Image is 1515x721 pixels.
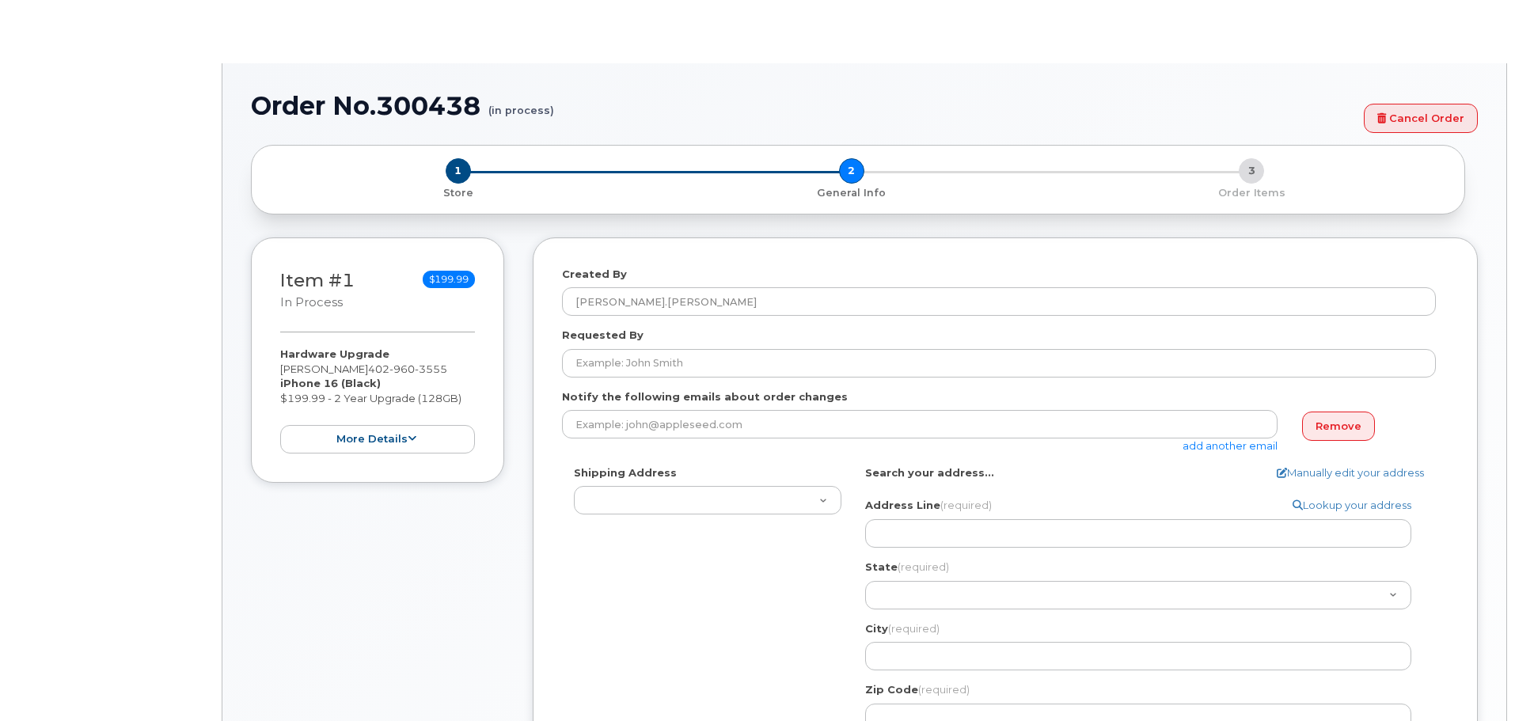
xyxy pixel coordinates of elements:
[562,267,627,282] label: Created By
[574,465,677,480] label: Shipping Address
[280,271,355,311] h3: Item #1
[280,347,475,453] div: [PERSON_NAME] $199.99 - 2 Year Upgrade (128GB)
[888,622,940,635] span: (required)
[1293,498,1411,513] a: Lookup your address
[264,184,651,200] a: 1 Store
[1302,412,1375,441] a: Remove
[1364,104,1478,133] a: Cancel Order
[940,499,992,511] span: (required)
[918,683,970,696] span: (required)
[562,328,644,343] label: Requested By
[415,362,447,375] span: 3555
[368,362,447,375] span: 402
[865,621,940,636] label: City
[280,377,381,389] strong: iPhone 16 (Black)
[280,347,389,360] strong: Hardware Upgrade
[280,295,343,309] small: in process
[488,92,554,116] small: (in process)
[280,425,475,454] button: more details
[1183,439,1278,452] a: add another email
[389,362,415,375] span: 960
[1277,465,1424,480] a: Manually edit your address
[898,560,949,573] span: (required)
[865,560,949,575] label: State
[562,389,848,404] label: Notify the following emails about order changes
[562,410,1278,438] input: Example: john@appleseed.com
[423,271,475,288] span: $199.99
[562,349,1436,378] input: Example: John Smith
[865,465,994,480] label: Search your address...
[251,92,1356,120] h1: Order No.300438
[446,158,471,184] span: 1
[271,186,645,200] p: Store
[865,498,992,513] label: Address Line
[865,682,970,697] label: Zip Code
